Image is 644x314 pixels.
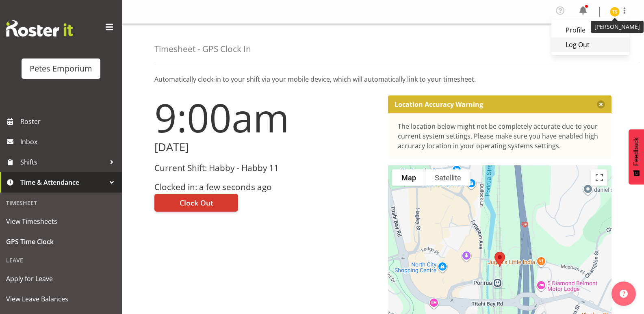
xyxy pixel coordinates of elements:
a: View Timesheets [2,211,120,232]
img: Rosterit website logo [6,20,73,37]
span: View Leave Balances [6,293,116,305]
button: Feedback - Show survey [629,129,644,184]
div: Petes Emporium [30,63,92,75]
button: Show street map [392,169,425,186]
span: Clock Out [180,197,213,208]
div: The location below might not be completely accurate due to your current system settings. Please m... [398,121,602,151]
span: GPS Time Clock [6,236,116,248]
a: View Leave Balances [2,289,120,309]
div: Timesheet [2,195,120,211]
h2: [DATE] [154,141,378,154]
span: Feedback [633,137,640,166]
img: help-xxl-2.png [620,290,628,298]
p: Location Accuracy Warning [395,100,483,108]
a: Log Out [551,37,629,52]
span: Time & Attendance [20,176,106,188]
button: Show satellite imagery [425,169,471,186]
a: Apply for Leave [2,269,120,289]
span: Apply for Leave [6,273,116,285]
h1: 9:00am [154,95,378,139]
span: Roster [20,115,118,128]
span: View Timesheets [6,215,116,227]
button: Close message [597,100,605,108]
h3: Current Shift: Habby - Habby 11 [154,163,378,173]
img: tamara-straker11292.jpg [610,7,620,17]
h3: Clocked in: a few seconds ago [154,182,378,192]
p: Automatically clock-in to your shift via your mobile device, which will automatically link to you... [154,74,611,84]
button: Clock Out [154,194,238,212]
div: Leave [2,252,120,269]
button: Toggle fullscreen view [591,169,607,186]
span: Shifts [20,156,106,168]
h4: Timesheet - GPS Clock In [154,44,251,54]
a: Profile [551,23,629,37]
span: Inbox [20,136,118,148]
a: GPS Time Clock [2,232,120,252]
